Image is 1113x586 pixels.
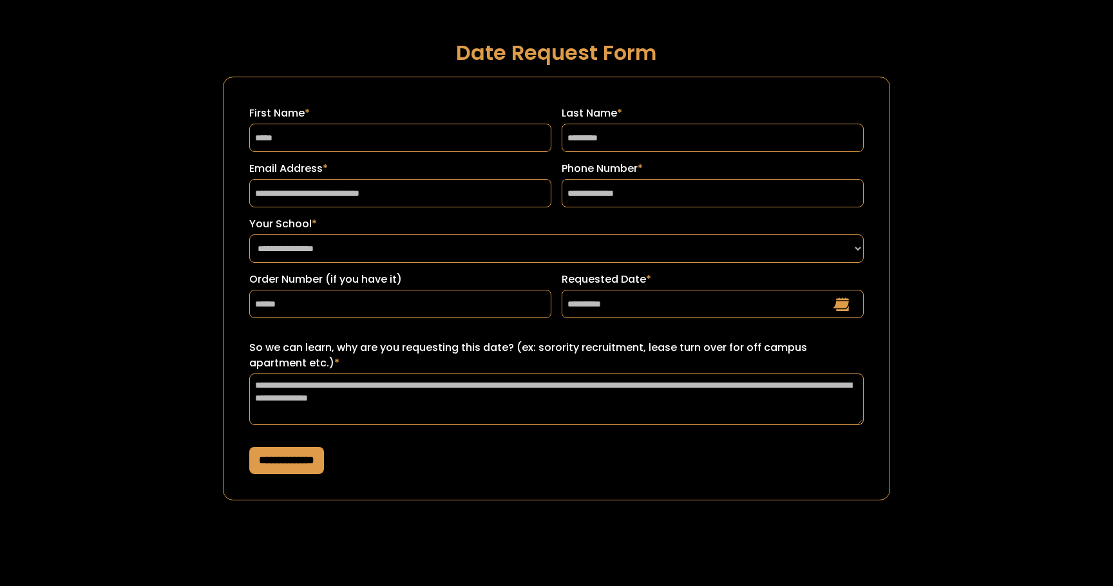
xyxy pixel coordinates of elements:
label: Requested Date [562,272,864,287]
label: First Name [249,106,551,121]
label: Last Name [562,106,864,121]
label: Your School [249,216,864,232]
label: Order Number (if you have it) [249,272,551,287]
label: Phone Number [562,161,864,176]
h1: Date Request Form [223,41,891,64]
label: So we can learn, why are you requesting this date? (ex: sorority recruitment, lease turn over for... [249,340,864,371]
form: Request a Date Form [223,77,891,500]
label: Email Address [249,161,551,176]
